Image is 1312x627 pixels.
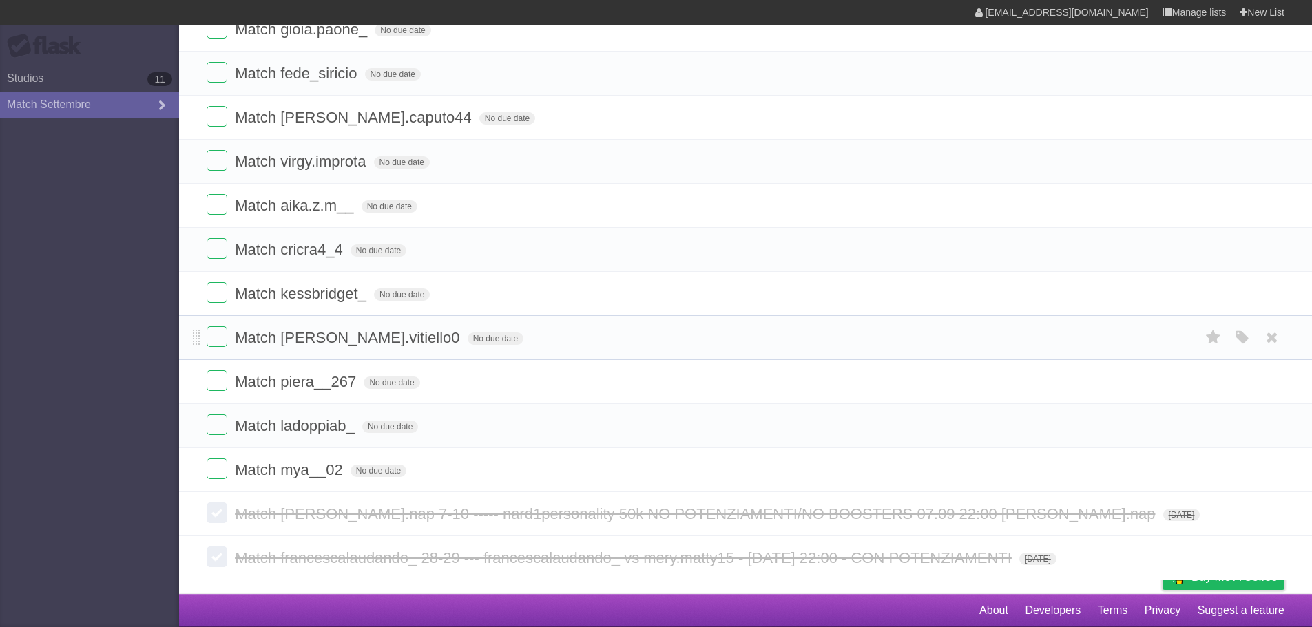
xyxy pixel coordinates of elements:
span: No due date [374,156,430,169]
span: No due date [364,376,419,389]
span: Match piera__267 [235,373,360,390]
label: Done [207,194,227,215]
label: Done [207,370,227,391]
span: Match ladoppiab_ [235,417,358,434]
span: Match cricra4_4 [235,241,346,258]
label: Done [207,62,227,83]
span: No due date [351,465,406,477]
span: Buy me a coffee [1191,565,1278,589]
span: Match francescalaudando_ 28-29 --- francescalaudando_ vs mery.matty15 - [DATE] 22:00 - CON POTENZ... [235,549,1015,566]
label: Done [207,546,227,567]
span: [DATE] [1019,553,1056,565]
span: Match mya__02 [235,461,346,478]
a: Privacy [1145,597,1180,624]
span: Match gioia.paone_ [235,21,371,38]
label: Done [207,106,227,127]
span: Match aika.z.m__ [235,197,357,214]
span: No due date [362,200,417,213]
a: Developers [1025,597,1081,624]
a: About [979,597,1008,624]
span: No due date [365,68,421,81]
label: Done [207,282,227,303]
span: Match [PERSON_NAME].caputo44 [235,109,475,126]
span: No due date [374,288,430,301]
span: Match fede_siricio [235,65,360,82]
span: No due date [351,244,406,257]
a: Terms [1098,597,1128,624]
span: No due date [375,24,430,36]
label: Done [207,150,227,171]
label: Star task [1200,326,1227,349]
label: Done [207,18,227,39]
span: Match virgy.improta [235,153,369,170]
label: Done [207,326,227,347]
label: Done [207,414,227,435]
span: [DATE] [1163,509,1200,521]
label: Done [207,502,227,523]
b: 11 [147,72,172,86]
div: Flask [7,34,90,59]
span: Match [PERSON_NAME].nap 7-10 ----- nard1personality 50k NO POTENZIAMENTI/NO BOOSTERS 07.09 22:00 ... [235,505,1158,522]
span: Match [PERSON_NAME].vitiello0 [235,329,463,346]
span: No due date [468,332,523,345]
label: Done [207,238,227,259]
span: Match kessbridget_ [235,285,370,302]
a: Suggest a feature [1198,597,1284,624]
label: Done [207,458,227,479]
span: No due date [362,421,418,433]
span: No due date [479,112,535,125]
